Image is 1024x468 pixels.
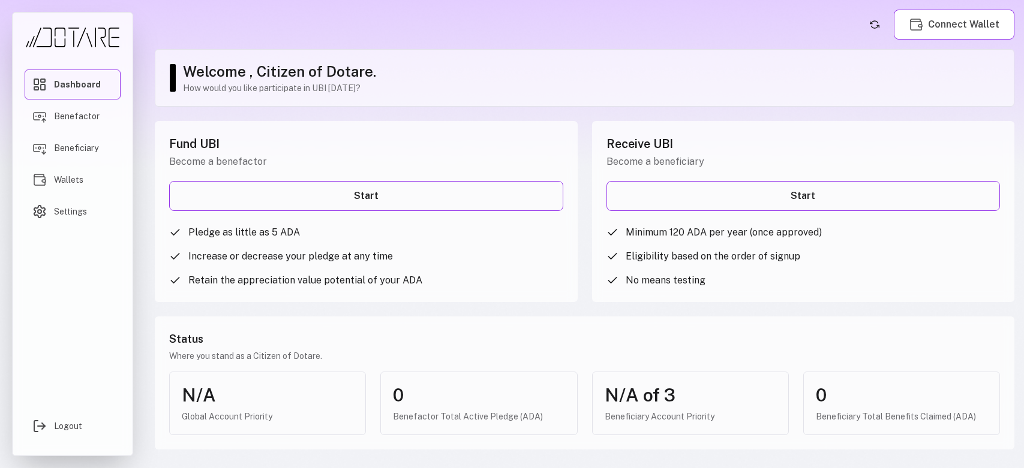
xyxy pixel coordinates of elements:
img: Beneficiary [32,141,47,155]
h2: Receive UBI [606,135,1001,152]
img: Benefactor [32,109,47,123]
span: Beneficiary [54,142,98,154]
p: Become a benefactor [169,155,563,169]
p: How would you like participate in UBI [DATE]? [183,82,1002,94]
span: Retain the appreciation value potential of your ADA [188,273,422,288]
button: Refresh account status [865,15,884,34]
button: Connect Wallet [894,10,1014,40]
span: Logout [54,420,82,432]
h2: Fund UBI [169,135,563,152]
img: Wallets [909,17,923,32]
p: Become a beneficiary [606,155,1001,169]
span: No means testing [626,273,705,288]
div: Benefactor Total Active Pledge (ADA) [393,410,564,422]
span: Dashboard [54,78,101,90]
a: Start [169,181,563,211]
span: Eligibility based on the order of signup [626,249,800,264]
img: Wallets [32,173,47,187]
div: N/A of 3 [605,384,776,406]
span: Minimum 120 ADA per year (once approved) [626,225,822,240]
span: Benefactor [54,110,100,122]
img: Dotare Logo [25,27,121,48]
h3: Status [169,331,1000,348]
span: Settings [54,206,87,218]
div: Beneficiary Total Benefits Claimed (ADA) [816,410,987,422]
p: Where you stand as a Citizen of Dotare. [169,350,1000,362]
div: 0 [393,384,564,406]
h1: Welcome , Citizen of Dotare. [183,62,1002,81]
span: Increase or decrease your pledge at any time [188,249,393,264]
span: Wallets [54,174,83,186]
div: Global Account Priority [182,410,353,422]
span: Pledge as little as 5 ADA [188,225,300,240]
div: 0 [816,384,987,406]
div: N/A [182,384,353,406]
div: Beneficiary Account Priority [605,410,776,422]
a: Start [606,181,1001,211]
